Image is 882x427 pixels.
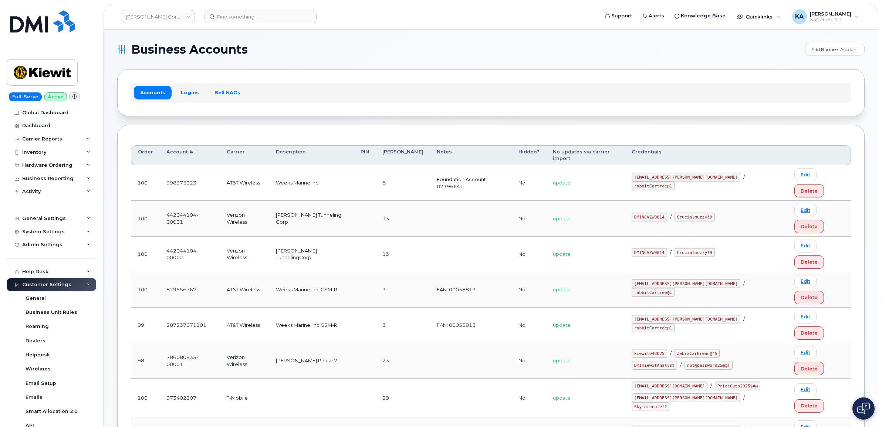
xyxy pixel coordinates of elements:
[632,361,677,370] code: DMIKiewitAnalyst
[376,379,430,417] td: 29
[160,145,220,166] th: Account #
[801,258,818,265] span: Delete
[632,279,740,288] code: [EMAIL_ADDRESS][PERSON_NAME][DOMAIN_NAME]
[743,174,745,180] span: /
[857,403,870,414] img: Open chat
[512,379,546,417] td: No
[269,237,354,272] td: [PERSON_NAME] TunnelingCorp
[269,145,354,166] th: Description
[794,311,817,323] a: Edit
[670,350,672,356] span: /
[632,402,669,411] code: Skyinthepie!2
[131,145,160,166] th: Order
[553,395,571,401] span: update
[131,201,160,236] td: 100
[685,361,733,370] code: not@password25@@!
[131,343,160,379] td: 98
[794,275,817,288] a: Edit
[670,249,672,255] span: /
[220,343,269,379] td: Verizon Wireless
[208,86,247,99] a: Bell NAGs
[805,43,865,56] a: Add Business Account
[376,165,430,201] td: 8
[430,272,512,308] td: FAN: 00058813
[553,287,571,292] span: update
[512,343,546,379] td: No
[801,329,818,336] span: Delete
[131,379,160,417] td: 100
[794,346,817,359] a: Edit
[675,248,715,257] code: Crucialmuzzy!9
[670,214,672,220] span: /
[376,343,430,379] td: 23
[376,272,430,308] td: 3
[675,349,720,358] code: ZebraCarBread@45
[175,86,205,99] a: Logins
[131,165,160,201] td: 100
[269,308,354,343] td: Weeks Marine, Inc GSM-R
[220,145,269,166] th: Carrier
[794,383,817,396] a: Edit
[512,237,546,272] td: No
[743,280,745,286] span: /
[743,394,745,400] span: /
[546,145,625,166] th: No updates via carrier import
[794,168,817,181] a: Edit
[269,165,354,201] td: Weeks Marine Inc
[553,322,571,328] span: update
[743,316,745,322] span: /
[794,326,824,340] button: Delete
[269,343,354,379] td: [PERSON_NAME] Phase 2
[160,201,220,236] td: 442044104-00001
[160,343,220,379] td: 786080835-00001
[512,165,546,201] td: No
[680,362,682,368] span: /
[160,379,220,417] td: 973402207
[794,291,824,304] button: Delete
[625,145,788,166] th: Credentials
[131,44,248,55] span: Business Accounts
[220,165,269,201] td: AT&T Wireless
[354,145,376,166] th: PIN
[512,145,546,166] th: Hidden?
[131,272,160,308] td: 100
[632,323,675,332] code: rabbitCartree@1
[632,382,707,390] code: [EMAIL_ADDRESS][DOMAIN_NAME]
[632,315,740,324] code: [EMAIL_ADDRESS][PERSON_NAME][DOMAIN_NAME]
[220,272,269,308] td: AT&T Wireless
[430,145,512,166] th: Notes
[376,237,430,272] td: 13
[220,379,269,417] td: T-Mobile
[512,272,546,308] td: No
[794,184,824,197] button: Delete
[269,272,354,308] td: Weeks Marine, Inc GSM-R
[632,173,740,182] code: [EMAIL_ADDRESS][PERSON_NAME][DOMAIN_NAME]
[553,216,571,221] span: update
[553,180,571,186] span: update
[801,294,818,301] span: Delete
[794,362,824,375] button: Delete
[794,204,817,217] a: Edit
[131,237,160,272] td: 100
[512,308,546,343] td: No
[160,272,220,308] td: 829556767
[220,201,269,236] td: Verizon Wireless
[553,357,571,363] span: update
[801,187,818,194] span: Delete
[553,251,571,257] span: update
[632,349,667,358] code: kiewit043025
[632,182,675,190] code: rabbitCartree@1
[160,237,220,272] td: 442044104-00002
[160,308,220,343] td: 287237071101
[376,145,430,166] th: [PERSON_NAME]
[131,308,160,343] td: 99
[632,288,675,297] code: rabbitCartree@1
[632,393,740,402] code: [EMAIL_ADDRESS][PERSON_NAME][DOMAIN_NAME]
[220,237,269,272] td: Verizon Wireless
[715,382,760,390] code: PriceCuts2025$#@
[801,402,818,409] span: Delete
[794,255,824,269] button: Delete
[632,248,667,257] code: DMINCVZW0814
[801,365,818,372] span: Delete
[512,201,546,236] td: No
